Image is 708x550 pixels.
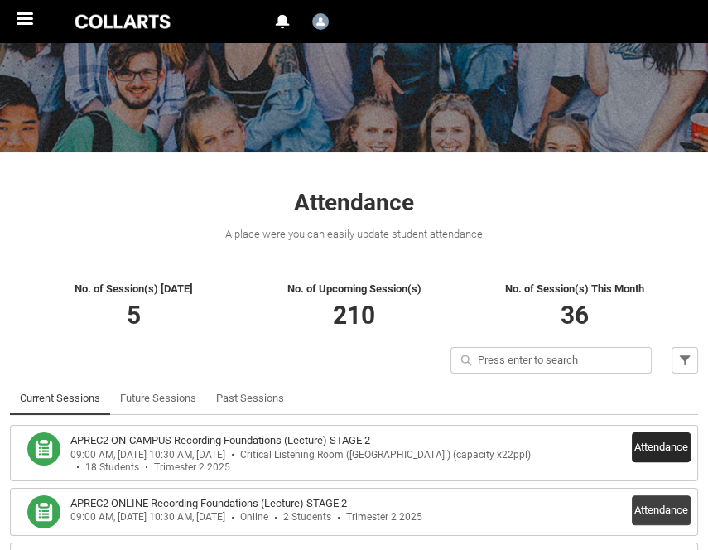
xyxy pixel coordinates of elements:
div: Critical Listening Room ([GEOGRAPHIC_DATA].) (capacity x22ppl) [240,449,531,461]
h3: APREC2 ONLINE Recording Foundations (Lecture) STAGE 2 [70,495,347,512]
button: Filter [672,347,698,374]
div: 09:00 AM, [DATE] 10:30 AM, [DATE] [70,449,225,461]
button: Attendance [632,495,691,525]
div: 2 Students [283,511,331,523]
span: 36 [561,301,589,330]
li: Past Sessions [206,382,294,415]
button: Attendance [632,432,691,462]
div: A place were you can easily update student attendance [10,226,698,243]
span: No. of Upcoming Session(s) [287,282,421,295]
a: Future Sessions [120,382,196,415]
span: No. of Session(s) [DATE] [75,282,193,295]
button: User Profile User16617361043711831951 [308,7,333,33]
span: Attendance [294,189,414,216]
span: 5 [127,301,141,330]
a: Current Sessions [20,382,100,415]
a: Past Sessions [216,382,284,415]
input: Press enter to search [450,347,652,374]
div: 18 Students [85,461,139,474]
div: Trimester 2 2025 [154,461,230,474]
div: Trimester 2 2025 [346,511,422,523]
span: 210 [333,301,375,330]
img: User16617361043711831951 [312,13,329,30]
span: No. of Session(s) This Month [505,282,644,295]
div: 09:00 AM, [DATE] 10:30 AM, [DATE] [70,511,225,523]
li: Future Sessions [110,382,206,415]
div: Online [240,511,268,523]
h3: APREC2 ON-CAMPUS Recording Foundations (Lecture) STAGE 2 [70,432,370,449]
li: Current Sessions [10,382,110,415]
